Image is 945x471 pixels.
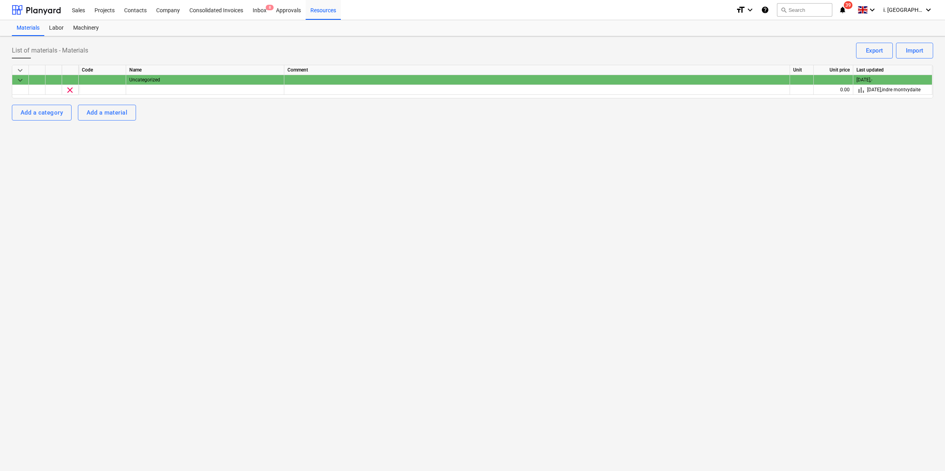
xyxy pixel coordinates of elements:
[12,105,72,121] button: Add a category
[790,65,814,75] div: Unit
[78,105,136,121] button: Add a material
[866,45,883,56] div: Export
[924,5,933,15] i: keyboard_arrow_down
[844,1,852,9] span: 39
[68,20,104,36] a: Machinery
[814,85,853,95] div: 0.00
[856,85,866,95] span: Show price history
[856,75,929,85] div: [DATE] , -
[868,5,877,15] i: keyboard_arrow_down
[21,107,63,118] div: Add a category
[126,75,284,85] div: Uncategorized
[745,5,755,15] i: keyboard_arrow_down
[761,5,769,15] i: Knowledge base
[284,65,790,75] div: Comment
[906,45,923,56] div: Import
[856,43,893,58] button: Export
[15,66,25,75] span: keyboard_arrow_down
[79,65,126,75] div: Code
[839,5,847,15] i: notifications
[883,7,923,13] span: i. [GEOGRAPHIC_DATA]
[777,3,832,17] button: Search
[12,46,88,55] span: List of materials - Materials
[781,7,787,13] span: search
[814,65,853,75] div: Unit price
[905,433,945,471] iframe: Chat Widget
[853,65,932,75] div: Last updated
[87,107,127,118] div: Add a material
[736,5,745,15] i: format_size
[856,85,929,95] div: [DATE] , indre montvydaite
[15,75,25,85] span: keyboard_arrow_down
[12,20,44,36] a: Materials
[126,65,284,75] div: Name
[266,5,274,10] span: 8
[44,20,68,36] a: Labor
[896,43,933,58] button: Import
[65,85,75,95] span: clear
